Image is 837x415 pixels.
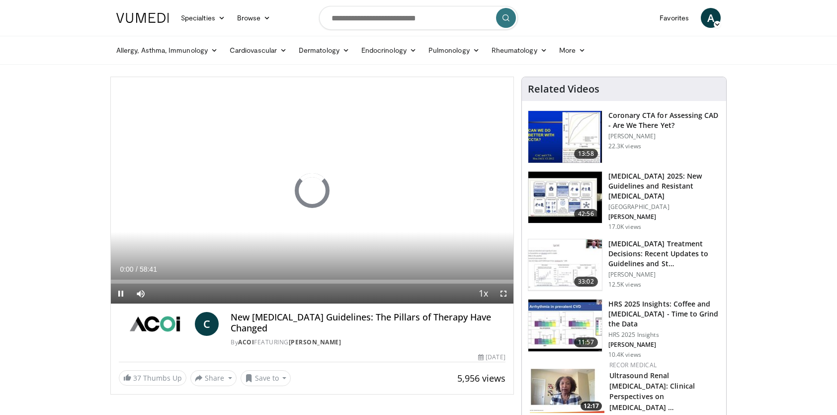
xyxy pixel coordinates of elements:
img: VuMedi Logo [116,13,169,23]
span: 42:56 [574,209,598,219]
a: 42:56 [MEDICAL_DATA] 2025: New Guidelines and Resistant [MEDICAL_DATA] [GEOGRAPHIC_DATA] [PERSON_... [528,171,720,231]
span: 12:17 [581,402,602,411]
a: Endocrinology [355,40,422,60]
button: Pause [111,284,131,304]
h3: [MEDICAL_DATA] Treatment Decisions: Recent Updates to Guidelines and St… [608,239,720,269]
p: 22.3K views [608,142,641,150]
p: [PERSON_NAME] [608,213,720,221]
video-js: Video Player [111,77,513,304]
a: Browse [231,8,277,28]
p: [PERSON_NAME] [608,132,720,140]
div: By FEATURING [231,338,505,347]
button: Mute [131,284,151,304]
h3: Coronary CTA for Assessing CAD - Are We There Yet? [608,110,720,130]
a: Cardiovascular [224,40,293,60]
p: [GEOGRAPHIC_DATA] [608,203,720,211]
span: 13:58 [574,149,598,159]
a: C [195,312,219,336]
img: db5eb954-b69d-40f8-a012-f5d3258e0349.150x105_q85_crop-smart_upscale.jpg [530,361,604,413]
button: Fullscreen [494,284,513,304]
span: 5,956 views [457,372,505,384]
p: 12.5K views [608,281,641,289]
a: ACOI [238,338,254,346]
a: 12:17 [530,361,604,413]
a: More [553,40,591,60]
a: 37 Thumbs Up [119,370,186,386]
h3: HRS 2025 Insights: Coffee and [MEDICAL_DATA] - Time to Grind the Data [608,299,720,329]
a: A [701,8,721,28]
h3: [MEDICAL_DATA] 2025: New Guidelines and Resistant [MEDICAL_DATA] [608,171,720,201]
span: 37 [133,373,141,383]
a: Recor Medical [609,361,657,369]
img: 280bcb39-0f4e-42eb-9c44-b41b9262a277.150x105_q85_crop-smart_upscale.jpg [528,172,602,223]
a: Rheumatology [486,40,553,60]
button: Playback Rate [474,284,494,304]
h4: Related Videos [528,83,599,95]
button: Save to [241,370,291,386]
a: Allergy, Asthma, Immunology [110,40,224,60]
a: Dermatology [293,40,355,60]
span: 33:02 [574,277,598,287]
a: 33:02 [MEDICAL_DATA] Treatment Decisions: Recent Updates to Guidelines and St… [PERSON_NAME] 12.5... [528,239,720,292]
p: 17.0K views [608,223,641,231]
span: / [136,265,138,273]
p: 10.4K views [608,351,641,359]
span: 58:41 [140,265,157,273]
a: Specialties [175,8,231,28]
img: ACOI [119,312,191,336]
div: Progress Bar [111,280,513,284]
button: Share [190,370,237,386]
p: [PERSON_NAME] [608,341,720,349]
h4: New [MEDICAL_DATA] Guidelines: The Pillars of Therapy Have Changed [231,312,505,333]
a: 13:58 Coronary CTA for Assessing CAD - Are We There Yet? [PERSON_NAME] 22.3K views [528,110,720,163]
img: 6f79f02c-3240-4454-8beb-49f61d478177.150x105_q85_crop-smart_upscale.jpg [528,239,602,291]
a: 11:57 HRS 2025 Insights: Coffee and [MEDICAL_DATA] - Time to Grind the Data HRS 2025 Insights [PE... [528,299,720,359]
span: 0:00 [120,265,133,273]
a: Pulmonology [422,40,486,60]
a: Favorites [654,8,695,28]
img: 25c04896-53d6-4a05-9178-9b8aabfb644a.150x105_q85_crop-smart_upscale.jpg [528,300,602,351]
p: [PERSON_NAME] [608,271,720,279]
a: Ultrasound Renal [MEDICAL_DATA]: Clinical Perspectives on [MEDICAL_DATA] … [609,371,695,412]
p: HRS 2025 Insights [608,331,720,339]
input: Search topics, interventions [319,6,518,30]
span: 11:57 [574,337,598,347]
a: [PERSON_NAME] [289,338,341,346]
img: 34b2b9a4-89e5-4b8c-b553-8a638b61a706.150x105_q85_crop-smart_upscale.jpg [528,111,602,163]
div: [DATE] [478,353,505,362]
